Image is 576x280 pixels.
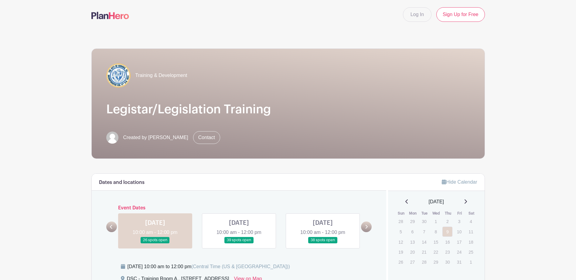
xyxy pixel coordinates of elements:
span: Training & Development [135,72,187,79]
p: 3 [454,217,464,226]
p: 30 [442,257,452,267]
p: 1 [431,217,441,226]
p: 18 [466,237,476,247]
p: 28 [419,257,429,267]
p: 10 [454,227,464,236]
p: 27 [407,257,418,267]
p: 19 [396,247,406,257]
p: 23 [442,247,452,257]
p: 26 [396,257,406,267]
p: 25 [466,247,476,257]
p: 7 [419,227,429,236]
p: 31 [454,257,464,267]
span: Created by [PERSON_NAME] [123,134,188,141]
th: Fri [454,210,466,216]
p: 28 [396,217,406,226]
p: 15 [431,237,441,247]
img: COA%20logo%20(2).jpg [106,63,131,88]
h6: Event Dates [117,205,361,211]
p: 29 [407,217,418,226]
a: Log In [403,7,431,22]
p: 2 [442,217,452,226]
p: 29 [431,257,441,267]
p: 8 [431,227,441,236]
p: 30 [419,217,429,226]
img: logo-507f7623f17ff9eddc593b1ce0a138ce2505c220e1c5a4e2b4648c50719b7d32.svg [91,12,129,19]
th: Sun [395,210,407,216]
th: Wed [431,210,442,216]
span: (Central Time (US & [GEOGRAPHIC_DATA])) [191,264,290,269]
span: [DATE] [429,198,444,205]
th: Thu [442,210,454,216]
p: 17 [454,237,464,247]
p: 6 [407,227,418,236]
p: 16 [442,237,452,247]
p: 13 [407,237,418,247]
p: 4 [466,217,476,226]
a: Contact [193,131,220,144]
p: 12 [396,237,406,247]
a: Sign Up for Free [436,7,485,22]
h6: Dates and locations [99,180,145,185]
p: 22 [431,247,441,257]
h1: Legistar/Legislation Training [106,102,470,117]
div: [DATE] 10:00 am to 12:00 pm [128,263,290,270]
img: default-ce2991bfa6775e67f084385cd625a349d9dcbb7a52a09fb2fda1e96e2d18dcdb.png [106,132,118,144]
a: Hide Calendar [442,179,477,185]
a: 9 [442,227,452,237]
p: 11 [466,227,476,236]
th: Mon [407,210,419,216]
p: 20 [407,247,418,257]
th: Sat [465,210,477,216]
p: 24 [454,247,464,257]
th: Tue [419,210,431,216]
p: 21 [419,247,429,257]
p: 1 [466,257,476,267]
p: 14 [419,237,429,247]
p: 5 [396,227,406,236]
